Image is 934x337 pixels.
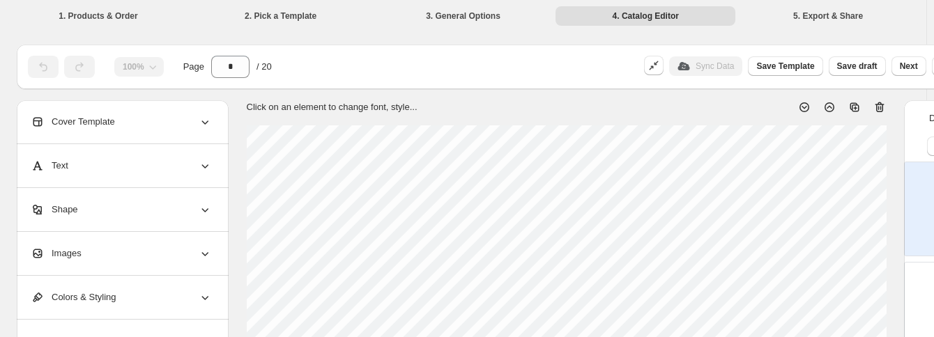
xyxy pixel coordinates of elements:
[31,290,116,304] span: Colors & Styling
[891,56,926,76] button: Next
[247,100,418,114] p: Click on an element to change font, style...
[31,159,68,173] span: Text
[748,56,822,76] button: Save Template
[257,60,272,74] span: / 20
[756,61,814,72] span: Save Template
[31,246,82,260] span: Images
[900,61,918,72] span: Next
[837,61,878,72] span: Save draft
[829,56,886,76] button: Save draft
[31,203,78,217] span: Shape
[31,115,115,129] span: Cover Template
[183,60,204,74] span: Page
